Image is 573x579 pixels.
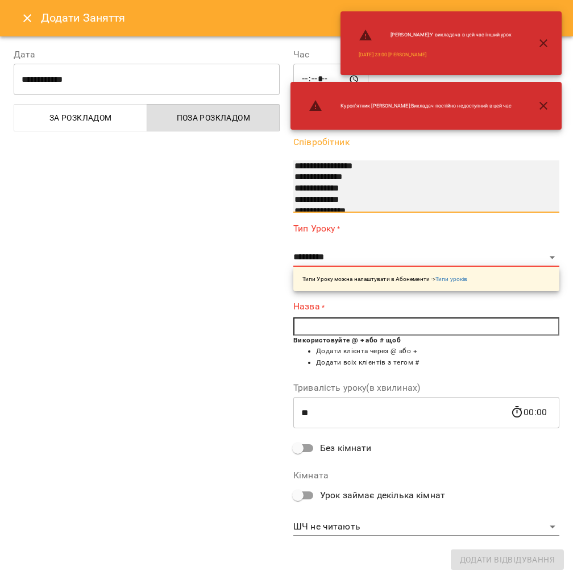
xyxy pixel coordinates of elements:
[14,50,280,59] label: Дата
[300,94,521,117] li: Куроп'ятник [PERSON_NAME] : Викладач постійно недоступний в цей час
[350,24,521,47] li: [PERSON_NAME] : У викладача в цей час інший урок
[293,222,559,235] label: Тип Уроку
[320,441,372,455] span: Без кімнати
[320,489,445,502] span: Урок займає декілька кімнат
[293,300,559,313] label: Назва
[316,357,559,369] li: Додати всіх клієнтів з тегом #
[435,276,467,282] a: Типи уроків
[316,346,559,357] li: Додати клієнта через @ або +
[293,471,559,480] label: Кімната
[14,104,147,131] button: За розкладом
[147,104,280,131] button: Поза розкладом
[41,9,559,27] h6: Додати Заняття
[293,518,559,536] div: ШЧ не читають
[21,111,140,125] span: За розкладом
[14,5,41,32] button: Close
[359,51,426,59] a: [DATE] 23:00 [PERSON_NAME]
[293,138,559,147] label: Співробітник
[154,111,273,125] span: Поза розкладом
[293,336,401,344] b: Використовуйте @ + або # щоб
[302,275,467,283] p: Типи Уроку можна налаштувати в Абонементи ->
[293,383,559,392] label: Тривалість уроку(в хвилинах)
